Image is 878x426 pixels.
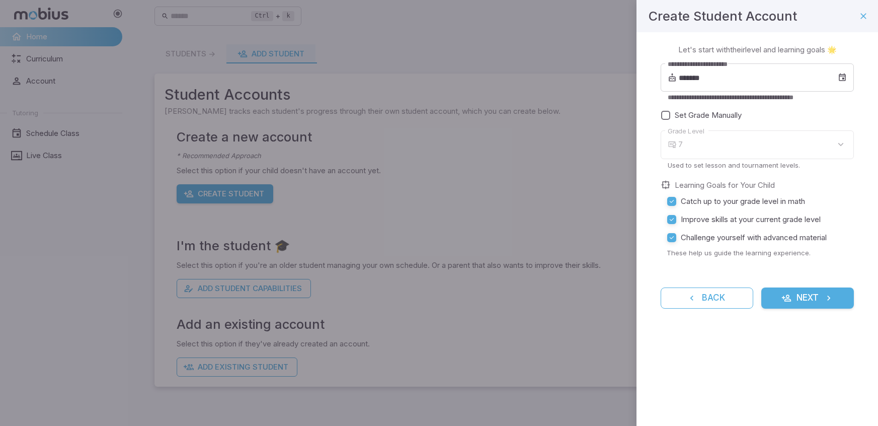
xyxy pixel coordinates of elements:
[649,6,797,26] h4: Create Student Account
[678,44,837,55] p: Let's start with their level and learning goals 🌟
[681,196,805,207] span: Catch up to your grade level in math
[667,248,854,257] p: These help us guide the learning experience.
[675,110,742,121] span: Set Grade Manually
[668,126,704,136] label: Grade Level
[681,214,821,225] span: Improve skills at your current grade level
[668,161,847,170] p: Used to set lesson and tournament levels.
[681,232,827,243] span: Challenge yourself with advanced material
[761,288,854,309] button: Next
[675,180,775,191] label: Learning Goals for Your Child
[678,130,854,159] div: 7
[661,288,753,309] button: Back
